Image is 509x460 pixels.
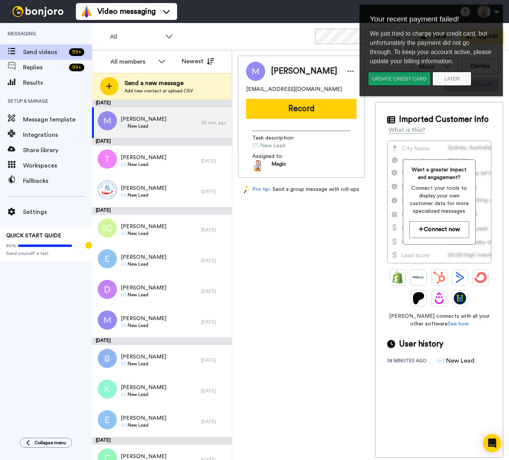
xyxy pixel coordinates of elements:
[244,186,251,194] img: magic-wand.svg
[98,379,117,399] img: k.png
[121,384,166,391] span: [PERSON_NAME]
[98,280,117,299] img: d.png
[23,176,92,186] span: Fallbacks
[23,130,92,140] span: Integrations
[110,32,161,41] span: All
[238,186,365,194] div: - Send a group message with roll-ups
[98,219,117,238] img: sg.png
[121,115,166,123] span: [PERSON_NAME]
[92,337,232,345] div: [DATE]
[125,88,193,94] span: Add new contact or upload CSV
[121,261,166,267] span: ✉️ New Lead
[121,422,166,428] span: ✉️ New Lead
[392,271,404,284] img: Shopify
[475,271,487,284] img: ConvertKit
[23,161,92,170] span: Workspaces
[6,243,16,249] span: 80%
[121,322,166,329] span: ✉️ New Lead
[252,134,306,142] span: Task description :
[201,158,228,164] div: [DATE]
[98,349,117,368] img: b.png
[92,100,232,107] div: [DATE]
[121,315,166,322] span: [PERSON_NAME]
[121,161,166,168] span: ✉️ New Lead
[433,271,445,284] img: Hubspot
[121,192,166,198] span: ✉️ New Lead
[23,146,92,155] span: Share library
[98,249,117,268] img: e.png
[121,284,166,292] span: [PERSON_NAME]
[454,271,466,284] img: ActiveCampaign
[69,48,84,56] div: 99 +
[412,271,425,284] img: Ontraport
[433,292,445,304] img: Drip
[399,338,443,350] span: User history
[5,23,139,72] div: We just tried to charge your credit card, but unfortunately the payment did not go through. To ke...
[412,292,425,304] img: Patreon
[121,123,166,129] span: ✉️ New Lead
[5,9,139,23] div: Your recent payment failed!
[201,120,228,126] div: 38 min. ago
[252,153,306,160] span: Assigned to:
[23,115,92,124] span: Message template
[20,438,72,448] button: Collapse menu
[23,48,66,57] span: Send videos
[92,207,232,215] div: [DATE]
[201,288,228,294] div: [DATE]
[437,356,475,365] div: ✉️ New Lead
[121,361,166,367] span: ✉️ New Lead
[97,6,156,17] span: Video messaging
[121,154,166,161] span: [PERSON_NAME]
[23,63,66,72] span: Replies
[409,184,469,215] span: Connect your tools to display your own customer data for more specialized messages
[121,414,166,422] span: [PERSON_NAME]
[121,391,166,398] span: ✉️ New Lead
[483,434,501,452] div: Open Intercom Messenger
[6,233,61,238] span: QUICK START GUIDE
[23,207,92,217] span: Settings
[454,292,466,304] img: GoHighLevel
[121,292,166,298] span: ✉️ New Lead
[409,221,469,238] button: Connect now
[73,72,112,86] button: Later
[271,160,286,172] span: Magic
[201,189,228,195] div: [DATE]
[34,440,66,446] span: Collapse menu
[121,230,166,237] span: ✉️ New Lead
[252,142,325,149] span: ✉️ New Lead
[448,321,469,327] a: See how
[244,186,269,194] a: Pro tip
[80,5,93,18] img: vm-color.svg
[271,66,337,77] span: [PERSON_NAME]
[69,64,84,71] div: 99 +
[201,227,228,233] div: [DATE]
[98,149,117,169] img: t.png
[121,223,166,230] span: [PERSON_NAME]
[98,410,117,429] img: e.png
[85,242,92,249] div: Tooltip anchor
[98,310,117,330] img: m.png
[125,79,193,88] span: Send a new message
[201,258,228,264] div: [DATE]
[9,6,67,17] img: bj-logo-header-white.svg
[110,57,154,66] div: All members
[246,85,342,93] span: [EMAIL_ADDRESS][DOMAIN_NAME]
[121,184,166,192] span: [PERSON_NAME]
[252,160,264,172] img: 15d1c799-1a2a-44da-886b-0dc1005ab79c-1524146106.jpg
[6,250,86,256] span: Send yourself a test
[8,72,71,86] button: Update credit card
[98,180,117,199] img: 587e1b7b-b9c0-4672-909e-b1bea49cf222.png
[246,62,265,81] img: Image of Manuela
[92,138,232,146] div: [DATE]
[201,357,228,363] div: [DATE]
[201,419,228,425] div: [DATE]
[246,99,356,119] button: Record
[23,78,92,87] span: Results
[121,253,166,261] span: [PERSON_NAME]
[92,437,232,445] div: [DATE]
[98,111,117,130] img: m.png
[121,353,166,361] span: [PERSON_NAME]
[387,358,437,365] div: 38 minutes ago
[409,166,469,181] span: Want a greater impact and engagement?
